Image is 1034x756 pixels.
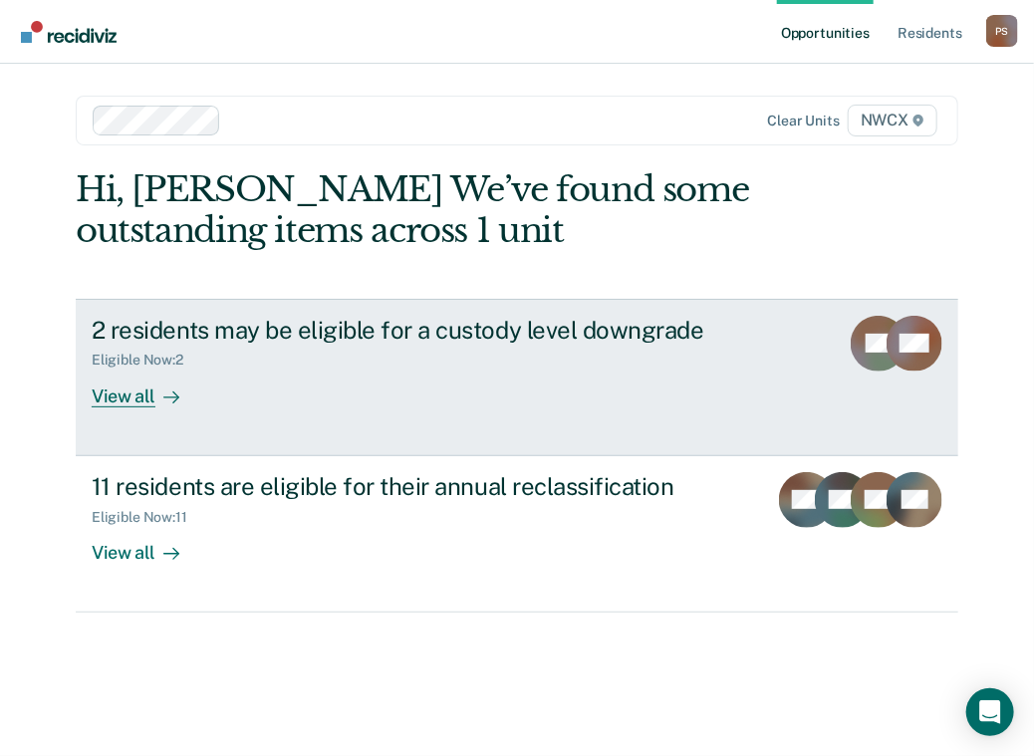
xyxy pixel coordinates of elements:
[92,369,203,407] div: View all
[76,169,782,251] div: Hi, [PERSON_NAME] We’ve found some outstanding items across 1 unit
[966,688,1014,736] div: Open Intercom Messenger
[76,299,958,456] a: 2 residents may be eligible for a custody level downgradeEligible Now:2View all
[92,509,203,526] div: Eligible Now : 11
[848,105,937,136] span: NWCX
[92,352,199,369] div: Eligible Now : 2
[21,21,117,43] img: Recidiviz
[92,316,791,345] div: 2 residents may be eligible for a custody level downgrade
[986,15,1018,47] button: Profile dropdown button
[767,113,840,129] div: Clear units
[986,15,1018,47] div: P S
[92,472,751,501] div: 11 residents are eligible for their annual reclassification
[76,456,958,613] a: 11 residents are eligible for their annual reclassificationEligible Now:11View all
[92,525,203,564] div: View all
